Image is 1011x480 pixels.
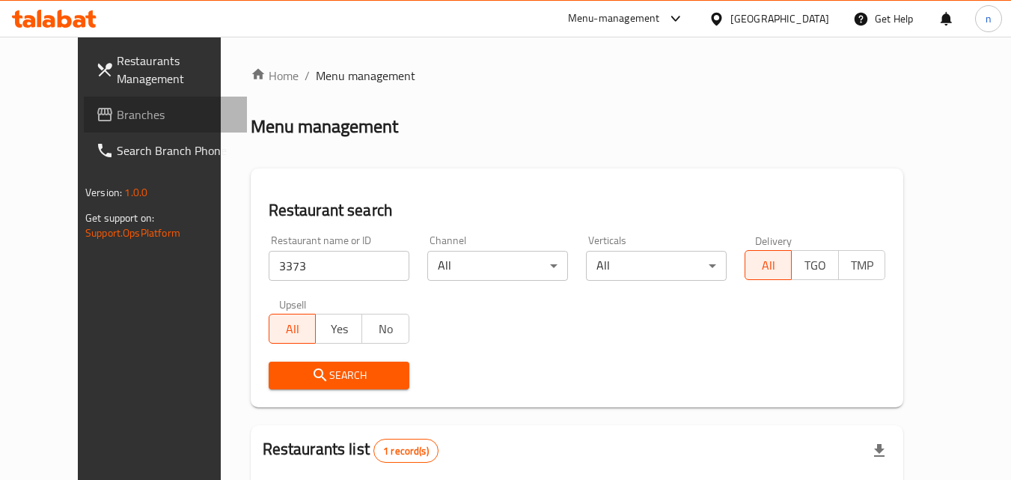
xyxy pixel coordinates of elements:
[305,67,310,85] li: /
[84,97,247,133] a: Branches
[251,67,903,85] nav: breadcrumb
[730,10,829,27] div: [GEOGRAPHIC_DATA]
[373,439,439,463] div: Total records count
[427,251,568,281] div: All
[586,251,727,281] div: All
[269,251,409,281] input: Search for restaurant name or ID..
[251,115,398,139] h2: Menu management
[269,314,316,344] button: All
[84,43,247,97] a: Restaurants Management
[798,255,832,276] span: TGO
[84,133,247,168] a: Search Branch Phone
[368,318,403,340] span: No
[117,142,235,160] span: Search Branch Phone
[861,433,897,469] div: Export file
[374,444,438,458] span: 1 record(s)
[85,208,154,228] span: Get support on:
[845,255,879,276] span: TMP
[568,10,660,28] div: Menu-management
[281,366,397,385] span: Search
[85,223,180,243] a: Support.OpsPlatform
[745,250,792,280] button: All
[755,235,792,246] label: Delivery
[269,362,409,389] button: Search
[315,314,362,344] button: Yes
[986,10,992,27] span: n
[251,67,299,85] a: Home
[316,67,415,85] span: Menu management
[117,106,235,124] span: Branches
[279,299,307,309] label: Upsell
[322,318,356,340] span: Yes
[361,314,409,344] button: No
[85,183,122,202] span: Version:
[751,255,786,276] span: All
[263,438,439,463] h2: Restaurants list
[269,199,885,222] h2: Restaurant search
[124,183,147,202] span: 1.0.0
[275,318,310,340] span: All
[838,250,885,280] button: TMP
[117,52,235,88] span: Restaurants Management
[791,250,838,280] button: TGO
